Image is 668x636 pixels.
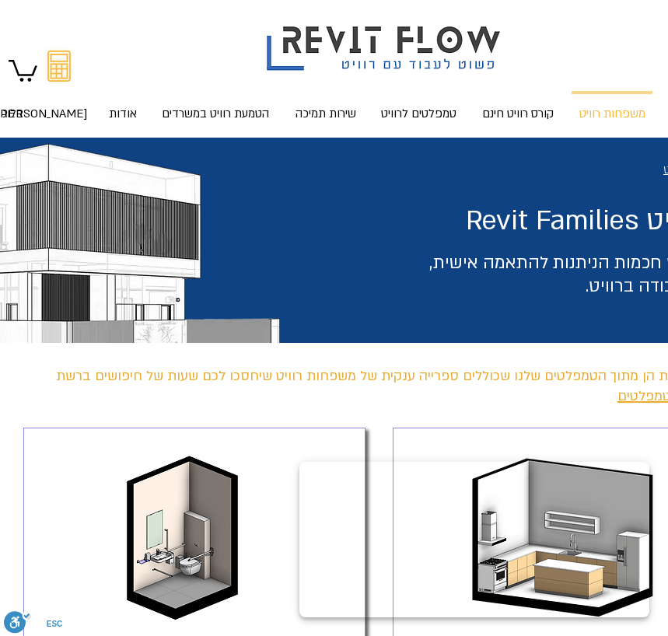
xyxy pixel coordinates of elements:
[116,453,249,624] img: קובץ שירותי נכים רוויט בחינם
[289,92,362,135] p: שירות תמיכה
[148,91,282,122] a: הטמעת רוויט במשרדים
[467,447,659,623] img: משפחות רוויט מטבח להורדה
[573,94,652,135] p: משפחות רוויט
[34,91,98,122] a: [PERSON_NAME] קשר
[98,91,148,122] a: אודות
[468,91,567,122] a: קורס רוויט חינם
[251,2,520,75] img: Revit flow logo פשוט לעבוד עם רוויט
[567,91,657,122] a: משפחות רוויט
[369,91,468,122] a: טמפלטים לרוויט
[375,92,463,135] p: טמפלטים לרוויט
[47,51,71,82] svg: מחשבון מעבר מאוטוקאד לרוויט
[156,92,275,135] p: הטמעת רוויט במשרדים
[103,92,143,135] p: אודות
[476,92,560,135] p: קורס רוויט חינם
[282,91,369,122] a: שירות תמיכה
